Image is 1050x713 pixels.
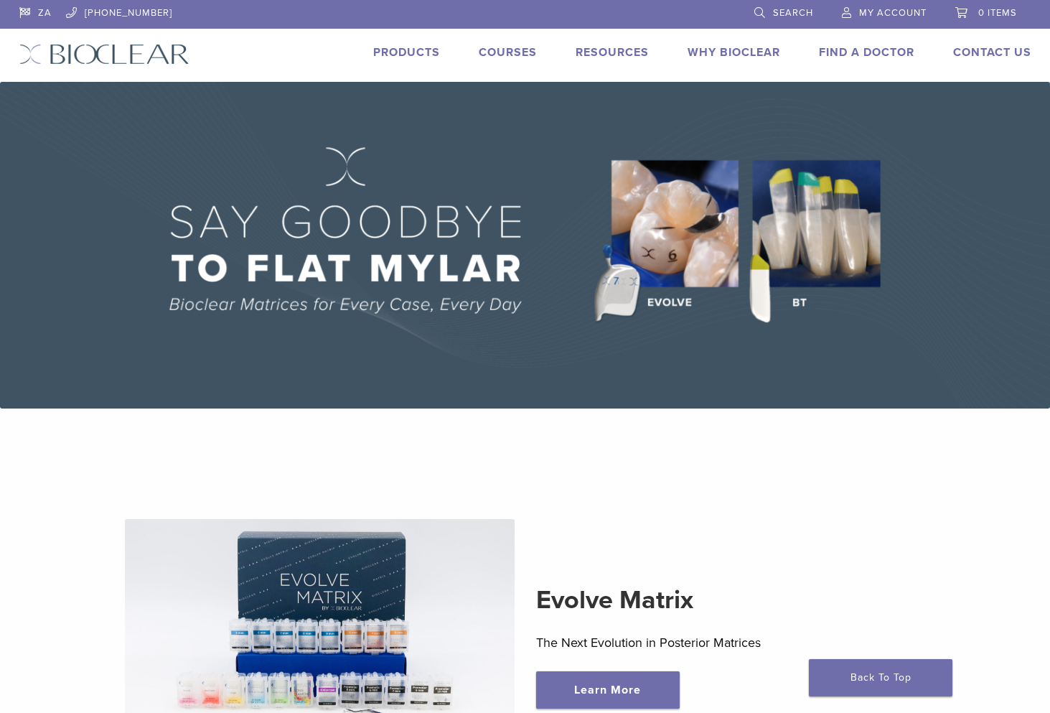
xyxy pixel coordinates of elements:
[819,45,914,60] a: Find A Doctor
[953,45,1031,60] a: Contact Us
[809,659,952,696] a: Back To Top
[536,671,680,709] a: Learn More
[773,7,813,19] span: Search
[859,7,927,19] span: My Account
[688,45,780,60] a: Why Bioclear
[978,7,1017,19] span: 0 items
[479,45,537,60] a: Courses
[536,583,926,618] h2: Evolve Matrix
[373,45,440,60] a: Products
[536,632,926,653] p: The Next Evolution in Posterior Matrices
[19,44,189,65] img: Bioclear
[576,45,649,60] a: Resources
